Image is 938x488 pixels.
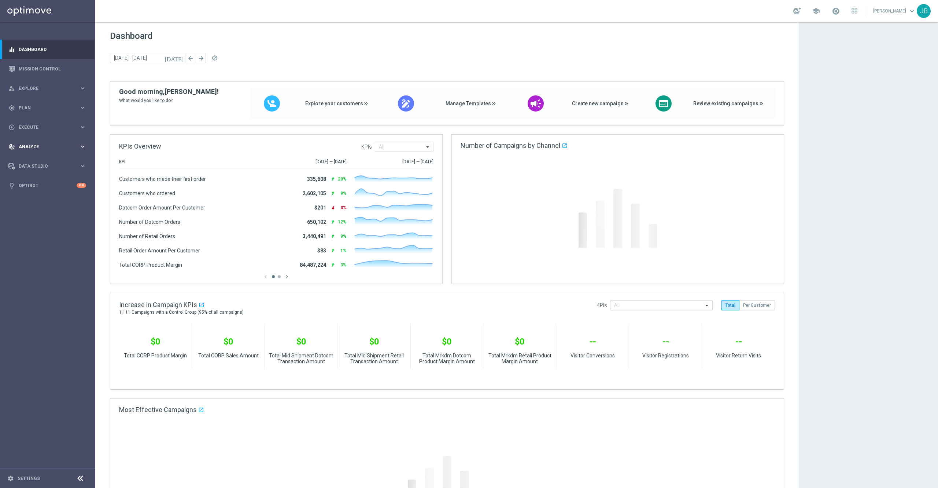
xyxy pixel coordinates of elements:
i: keyboard_arrow_right [79,85,86,92]
i: keyboard_arrow_right [79,143,86,150]
div: Mission Control [8,59,86,79]
a: Dashboard [19,40,86,59]
i: keyboard_arrow_right [79,163,86,170]
div: Explore [8,85,79,92]
span: Analyze [19,145,79,149]
i: play_circle_outline [8,124,15,131]
button: person_search Explore keyboard_arrow_right [8,85,86,91]
i: gps_fixed [8,105,15,111]
a: Optibot [19,176,77,195]
div: +10 [77,183,86,188]
i: settings [7,475,14,482]
div: Dashboard [8,40,86,59]
i: track_changes [8,143,15,150]
span: Explore [19,86,79,91]
span: school [812,7,820,15]
button: gps_fixed Plan keyboard_arrow_right [8,105,86,111]
button: Data Studio keyboard_arrow_right [8,163,86,169]
div: Optibot [8,176,86,195]
i: keyboard_arrow_right [79,104,86,111]
div: Analyze [8,143,79,150]
div: JB [917,4,931,18]
span: Data Studio [19,164,79,168]
div: Execute [8,124,79,131]
a: Settings [18,476,40,481]
button: lightbulb Optibot +10 [8,183,86,189]
i: lightbulb [8,182,15,189]
span: Execute [19,125,79,130]
button: track_changes Analyze keyboard_arrow_right [8,144,86,150]
div: Data Studio [8,163,79,170]
i: person_search [8,85,15,92]
i: equalizer [8,46,15,53]
button: equalizer Dashboard [8,47,86,52]
span: Plan [19,106,79,110]
button: play_circle_outline Execute keyboard_arrow_right [8,124,86,130]
span: keyboard_arrow_down [908,7,916,15]
button: Mission Control [8,66,86,72]
a: Mission Control [19,59,86,79]
div: Plan [8,105,79,111]
a: [PERSON_NAME]keyboard_arrow_down [872,6,917,17]
i: keyboard_arrow_right [79,124,86,131]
